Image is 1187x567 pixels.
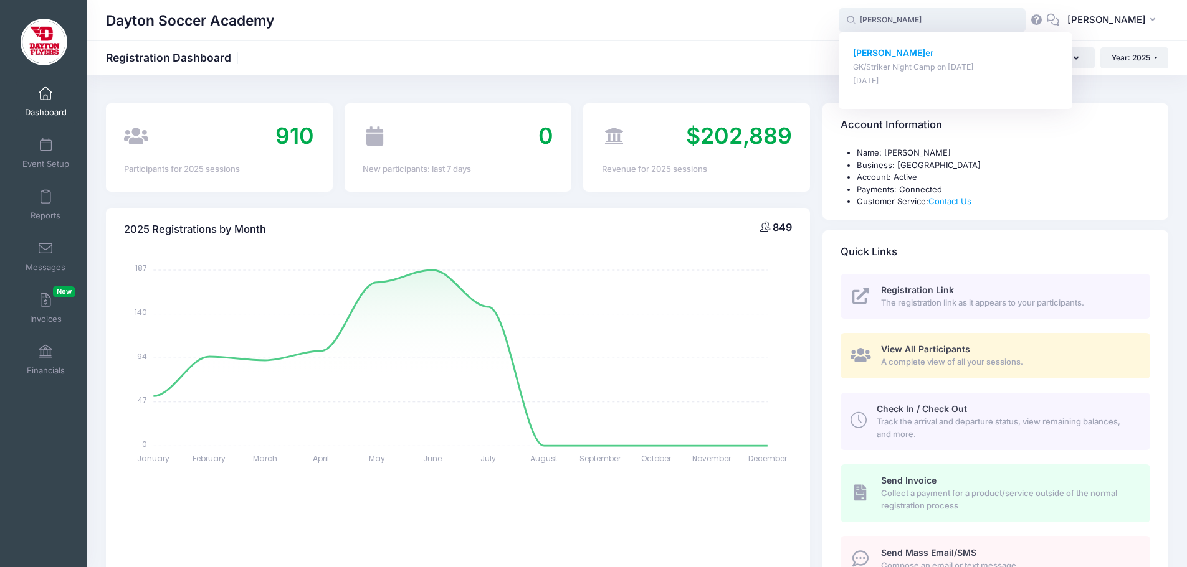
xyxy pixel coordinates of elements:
[16,80,75,123] a: Dashboard
[1112,53,1150,62] span: Year: 2025
[26,262,65,273] span: Messages
[841,234,897,269] h4: Quick Links
[16,286,75,330] a: InvoicesNew
[748,453,788,464] tspan: December
[881,297,1136,309] span: The registration link as it appears to your participants.
[124,163,314,176] div: Participants for 2025 sessions
[857,184,1150,196] li: Payments: Connected
[369,453,385,464] tspan: May
[135,307,148,317] tspan: 140
[143,438,148,449] tspan: 0
[21,19,67,65] img: Dayton Soccer Academy
[27,365,65,376] span: Financials
[275,122,314,149] span: 910
[313,453,329,464] tspan: April
[193,453,226,464] tspan: February
[853,62,1059,73] p: GK/Striker Night Camp on [DATE]
[16,338,75,382] a: Financials
[53,286,75,297] span: New
[481,453,497,464] tspan: July
[424,453,442,464] tspan: June
[853,47,1059,60] p: er
[31,210,60,221] span: Reports
[106,6,274,35] h1: Dayton Soccer Academy
[841,464,1150,522] a: Send Invoice Collect a payment for a product/service outside of the normal registration process
[881,475,937,485] span: Send Invoice
[138,453,170,464] tspan: January
[841,108,942,143] h4: Account Information
[16,235,75,278] a: Messages
[881,356,1136,368] span: A complete view of all your sessions.
[1067,13,1146,27] span: [PERSON_NAME]
[857,171,1150,184] li: Account: Active
[138,350,148,361] tspan: 94
[22,159,69,169] span: Event Setup
[16,183,75,227] a: Reports
[692,453,732,464] tspan: November
[773,221,792,233] span: 849
[853,75,1059,87] p: [DATE]
[363,163,553,176] div: New participants: last 7 days
[1100,47,1168,68] button: Year: 2025
[853,47,925,58] strong: [PERSON_NAME]
[579,453,621,464] tspan: September
[839,8,1026,33] input: Search by First Name, Last Name, or Email...
[641,453,672,464] tspan: October
[841,333,1150,378] a: View All Participants A complete view of all your sessions.
[538,122,553,149] span: 0
[881,344,970,354] span: View All Participants
[253,453,277,464] tspan: March
[16,131,75,175] a: Event Setup
[881,284,954,295] span: Registration Link
[857,195,1150,208] li: Customer Service:
[857,147,1150,159] li: Name: [PERSON_NAME]
[30,314,62,324] span: Invoices
[841,274,1150,319] a: Registration Link The registration link as it appears to your participants.
[602,163,792,176] div: Revenue for 2025 sessions
[25,107,67,118] span: Dashboard
[857,159,1150,172] li: Business: [GEOGRAPHIC_DATA]
[881,487,1136,512] span: Collect a payment for a product/service outside of the normal registration process
[531,453,558,464] tspan: August
[136,263,148,273] tspan: 187
[124,212,266,247] h4: 2025 Registrations by Month
[686,122,792,149] span: $202,889
[1059,6,1168,35] button: [PERSON_NAME]
[106,51,242,64] h1: Registration Dashboard
[928,196,971,206] a: Contact Us
[877,416,1136,440] span: Track the arrival and departure status, view remaining balances, and more.
[877,403,967,414] span: Check In / Check Out
[138,395,148,405] tspan: 47
[841,393,1150,450] a: Check In / Check Out Track the arrival and departure status, view remaining balances, and more.
[881,547,976,558] span: Send Mass Email/SMS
